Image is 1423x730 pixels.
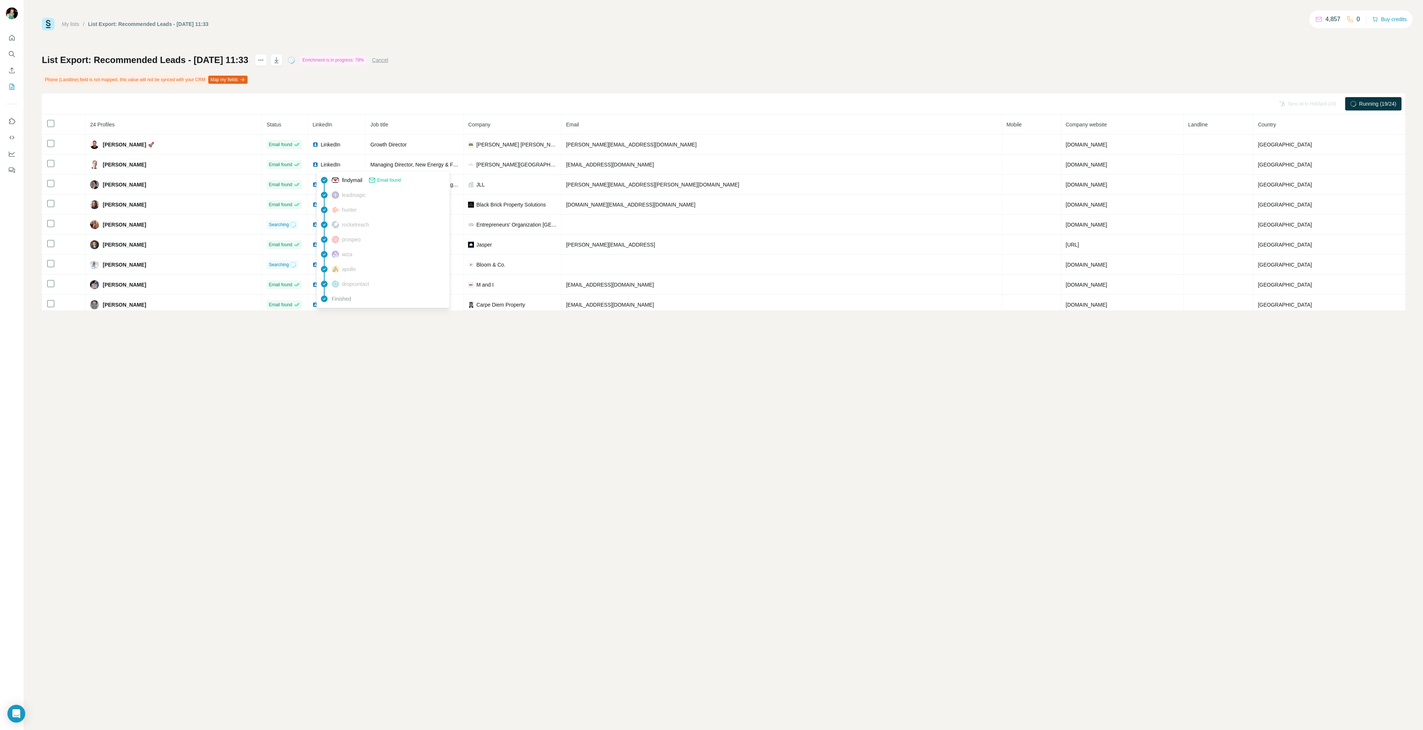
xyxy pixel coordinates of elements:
[377,177,401,184] span: Email found
[332,176,339,184] img: provider findymail logo
[566,162,654,168] span: [EMAIL_ADDRESS][DOMAIN_NAME]
[269,221,289,228] span: Searching
[269,141,292,148] span: Email found
[1066,142,1107,148] span: [DOMAIN_NAME]
[468,282,474,288] img: company-logo
[476,161,557,168] span: [PERSON_NAME][GEOGRAPHIC_DATA]
[1066,242,1079,248] span: [URL]
[300,56,366,65] div: Enrichment is in progress: 79%
[90,220,99,229] img: Avatar
[1258,182,1312,188] span: [GEOGRAPHIC_DATA]
[342,236,361,243] span: prospeo
[6,115,18,128] button: Use Surfe on LinkedIn
[342,191,366,199] span: leadmagic
[6,147,18,161] button: Dashboard
[332,221,339,228] img: provider rocketreach logo
[103,181,146,188] span: [PERSON_NAME]
[208,76,248,84] button: Map my fields
[269,161,292,168] span: Email found
[321,161,340,168] span: LinkedIn
[370,142,407,148] span: Growth Director
[1006,122,1022,128] span: Mobile
[312,162,318,168] img: LinkedIn logo
[332,251,339,258] img: provider wiza logo
[476,301,525,308] span: Carpe Diem Property
[42,18,54,30] img: Surfe Logo
[255,54,267,66] button: actions
[269,201,292,208] span: Email found
[269,181,292,188] span: Email found
[468,162,474,168] img: company-logo
[312,262,318,268] img: LinkedIn logo
[332,236,339,243] img: provider prospeo logo
[566,142,696,148] span: [PERSON_NAME][EMAIL_ADDRESS][DOMAIN_NAME]
[468,202,474,208] img: company-logo
[342,251,352,258] span: wiza
[103,161,146,168] span: [PERSON_NAME]
[342,280,369,288] span: dropcontact
[42,73,249,86] div: Phone (Landline) field is not mapped, this value will not be synced with your CRM
[42,54,248,66] h1: List Export: Recommended Leads - [DATE] 11:33
[62,21,79,27] a: My lists
[1357,15,1360,24] p: 0
[372,56,388,64] button: Cancel
[7,705,25,723] div: Open Intercom Messenger
[6,31,18,44] button: Quick start
[468,142,474,148] img: company-logo
[1188,122,1208,128] span: Landline
[1066,282,1107,288] span: [DOMAIN_NAME]
[312,122,332,128] span: LinkedIn
[90,300,99,309] img: Avatar
[6,131,18,144] button: Use Surfe API
[312,142,318,148] img: LinkedIn logo
[88,20,209,28] div: List Export: Recommended Leads - [DATE] 11:33
[103,141,154,148] span: [PERSON_NAME] 🚀
[90,160,99,169] img: Avatar
[6,80,18,93] button: My lists
[1258,202,1312,208] span: [GEOGRAPHIC_DATA]
[1258,302,1312,308] span: [GEOGRAPHIC_DATA]
[1066,262,1107,268] span: [DOMAIN_NAME]
[90,122,115,128] span: 24 Profiles
[476,141,557,148] span: [PERSON_NAME] [PERSON_NAME]
[468,242,474,248] img: company-logo
[468,222,474,228] img: company-logo
[269,281,292,288] span: Email found
[1066,202,1107,208] span: [DOMAIN_NAME]
[312,222,318,228] img: LinkedIn logo
[476,221,557,228] span: Entrepreneurs'​ Organization [GEOGRAPHIC_DATA]
[476,241,492,248] span: Jasper
[332,265,339,273] img: provider apollo logo
[6,7,18,19] img: Avatar
[566,242,655,248] span: [PERSON_NAME][EMAIL_ADDRESS]
[266,122,281,128] span: Status
[1258,242,1312,248] span: [GEOGRAPHIC_DATA]
[1258,222,1312,228] span: [GEOGRAPHIC_DATA]
[103,221,146,228] span: [PERSON_NAME]
[6,64,18,77] button: Enrich CSV
[1258,282,1312,288] span: [GEOGRAPHIC_DATA]
[342,221,369,228] span: rocketreach
[566,202,695,208] span: [DOMAIN_NAME][EMAIL_ADDRESS][DOMAIN_NAME]
[332,295,351,303] span: Finished
[90,260,99,269] img: Avatar
[1258,262,1312,268] span: [GEOGRAPHIC_DATA]
[90,200,99,209] img: Avatar
[312,182,318,188] img: LinkedIn logo
[103,241,146,248] span: [PERSON_NAME]
[1359,100,1396,108] span: Running (19/24)
[312,242,318,248] img: LinkedIn logo
[103,301,146,308] span: [PERSON_NAME]
[468,122,490,128] span: Company
[269,241,292,248] span: Email found
[90,180,99,189] img: Avatar
[269,301,292,308] span: Email found
[1326,15,1340,24] p: 4,857
[1258,162,1312,168] span: [GEOGRAPHIC_DATA]
[342,176,362,184] span: findymail
[103,261,146,268] span: [PERSON_NAME]
[90,280,99,289] img: Avatar
[476,261,505,268] span: Bloom & Co.
[566,182,739,188] span: [PERSON_NAME][EMAIL_ADDRESS][PERSON_NAME][DOMAIN_NAME]
[1066,302,1107,308] span: [DOMAIN_NAME]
